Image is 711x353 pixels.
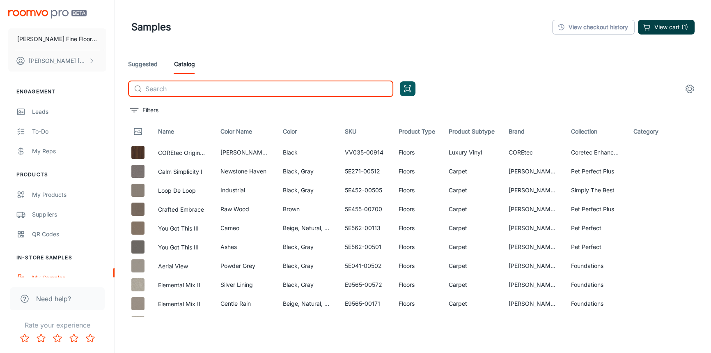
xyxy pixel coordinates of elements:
td: Luxury Vinyl [442,143,502,162]
div: Leads [32,107,106,116]
button: [PERSON_NAME] Fine Floors, Inc [8,28,106,50]
td: Floors [392,219,442,238]
td: Brown [276,200,338,219]
td: Carpet [442,275,502,294]
button: Open QR code scanner [400,81,415,96]
button: Rate 1 star [16,330,33,346]
button: Crafted Embrace [158,205,204,214]
a: Suggested [128,54,158,74]
div: My Reps [32,147,106,156]
button: filter [128,104,161,117]
td: Carpet [442,181,502,200]
th: Collection [564,120,627,143]
td: Foundations [564,275,627,294]
td: Black [276,143,338,162]
td: [PERSON_NAME] Floors [502,294,564,313]
td: COREtec [502,143,564,162]
td: Beige, Natural, White [276,294,338,313]
button: COREtec Original Enhanced XL VV035 [158,148,207,157]
td: Pet Perfect [564,238,627,256]
td: Floors [392,162,442,181]
td: Pet Perfect [564,219,627,238]
button: You Got This III [158,224,199,233]
td: 5E562-00113 [338,219,392,238]
td: Floors [392,238,442,256]
td: Industrial [214,181,276,200]
td: Black, Gray [276,181,338,200]
th: Product Type [392,120,442,143]
td: Ashes [214,238,276,256]
div: To-do [32,127,106,136]
div: Suppliers [32,210,106,219]
div: My Products [32,190,106,199]
a: View checkout history [552,20,635,35]
td: Black, Gray [276,275,338,294]
td: 5E452-00505 [338,181,392,200]
img: Roomvo PRO Beta [8,10,87,18]
button: Elemental Mix II [158,300,200,309]
p: Rate your experience [7,320,108,330]
td: E9566-00178 [338,313,392,332]
td: Floors [392,200,442,219]
td: Carpet [442,256,502,275]
td: Gentle Rain [214,294,276,313]
td: Carpet [442,294,502,313]
td: Foundations [564,256,627,275]
td: Beige, Natural, White [276,313,338,332]
td: Newstone Haven [214,162,276,181]
button: Rate 3 star [49,330,66,346]
a: Catalog [174,54,195,74]
td: Pet Perfect Plus [564,162,627,181]
input: Search [145,81,393,97]
td: VV035-00914 [338,143,392,162]
td: Floors [392,256,442,275]
td: Carpet [442,238,502,256]
button: Rate 4 star [66,330,82,346]
td: Pet Perfect Plus [564,200,627,219]
td: Floors [392,181,442,200]
td: [PERSON_NAME] Floors [502,256,564,275]
td: Carpet [442,313,502,332]
td: 5E562-00501 [338,238,392,256]
p: [PERSON_NAME] [PERSON_NAME] [29,56,87,65]
td: Floors [392,294,442,313]
td: [PERSON_NAME] Floors [502,313,564,332]
button: Loop De Loop [158,186,196,195]
button: settings [681,81,698,97]
h1: Samples [131,20,171,35]
p: Filters [142,106,158,115]
th: Color Name [214,120,276,143]
button: Calm Simplicity I [158,167,202,176]
td: Floors [392,313,442,332]
td: Raw Wood [214,200,276,219]
span: Need help? [36,294,71,304]
svg: Thumbnail [133,127,143,136]
td: E9565-00572 [338,275,392,294]
p: [PERSON_NAME] Fine Floors, Inc [17,35,97,44]
button: View cart (1) [638,20,695,35]
td: [PERSON_NAME] Floors [502,238,564,256]
td: E9565-00171 [338,294,392,313]
td: Simply The Best [564,181,627,200]
td: Carpet [442,200,502,219]
th: Color [276,120,338,143]
td: [PERSON_NAME] Floors [502,219,564,238]
td: Floors [392,275,442,294]
td: Carpet [442,162,502,181]
td: Black, Gray [276,238,338,256]
td: Powder Grey [214,256,276,275]
td: Coretec Enhanced [564,143,627,162]
td: [PERSON_NAME] Floors [502,275,564,294]
td: 5E041-00502 [338,256,392,275]
button: Elemental Mix II [158,281,200,290]
td: Floors [392,143,442,162]
td: Foundations [564,294,627,313]
div: My Samples [32,273,106,282]
td: Black, Gray [276,256,338,275]
th: SKU [338,120,392,143]
button: Aerial View [158,262,188,271]
td: 5E455-00700 [338,200,392,219]
td: Carpet [442,219,502,238]
td: [PERSON_NAME] Oak [214,143,276,162]
th: Name [151,120,214,143]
